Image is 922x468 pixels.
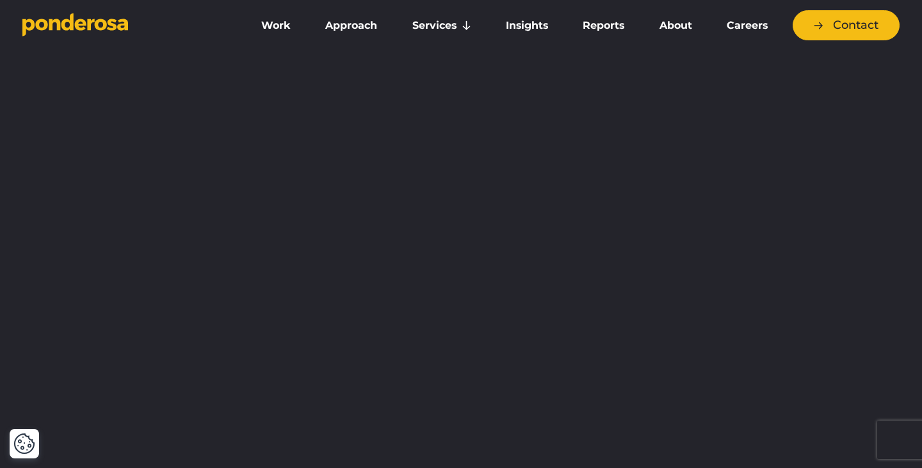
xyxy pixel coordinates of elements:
[22,13,227,38] a: Go to homepage
[13,433,35,455] button: Cookie Settings
[247,12,305,39] a: Work
[644,12,706,39] a: About
[491,12,563,39] a: Insights
[13,433,35,455] img: Revisit consent button
[712,12,782,39] a: Careers
[568,12,639,39] a: Reports
[793,10,900,40] a: Contact
[398,12,486,39] a: Services
[311,12,392,39] a: Approach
